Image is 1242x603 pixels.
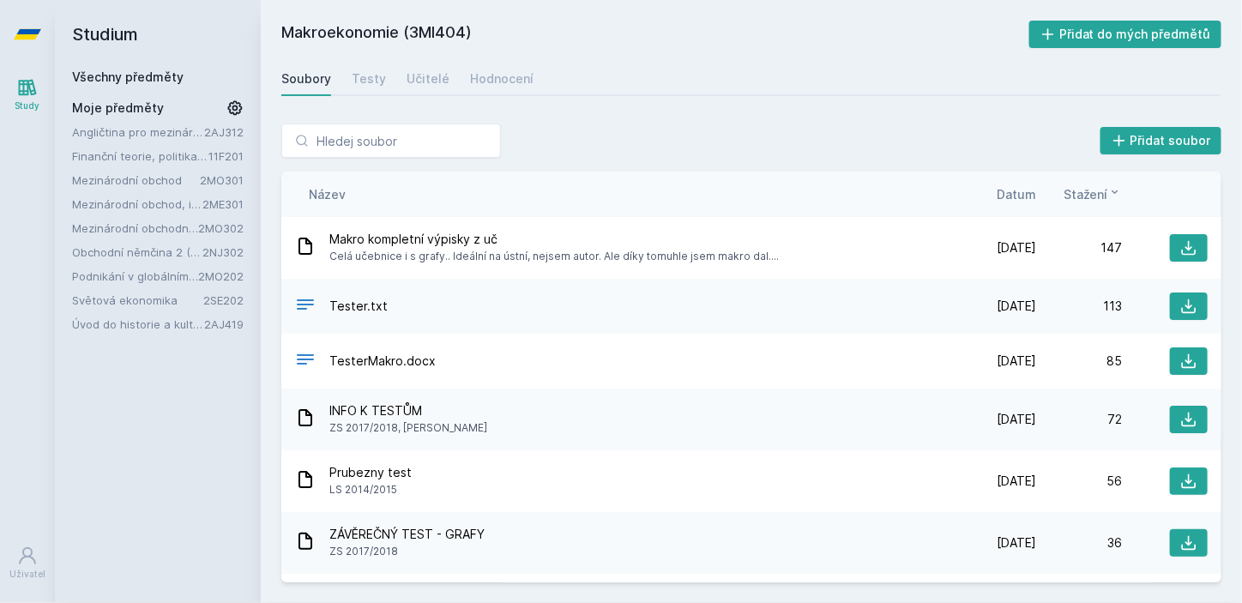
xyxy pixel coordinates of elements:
[997,534,1036,552] span: [DATE]
[329,353,436,370] span: TesterMakro.docx
[295,294,316,319] div: TXT
[72,196,202,213] a: Mezinárodní obchod, investice a inovace
[1036,534,1122,552] div: 36
[198,221,244,235] a: 2MO302
[72,69,184,84] a: Všechny předměty
[72,244,202,261] a: Obchodní němčina 2 (B2/C1)
[204,317,244,331] a: 2AJ419
[202,245,244,259] a: 2NJ302
[72,220,198,237] a: Mezinárodní obchodní operace
[329,543,485,560] span: ZS 2017/2018
[470,62,534,96] a: Hodnocení
[329,231,779,248] span: Makro kompletní výpisky z uč
[1029,21,1222,48] button: Přidat do mých předmětů
[15,99,40,112] div: Study
[200,173,244,187] a: 2MO301
[329,526,485,543] span: ZÁVĚREČNÝ TEST - GRAFY
[281,62,331,96] a: Soubory
[208,149,244,163] a: 11F201
[407,62,449,96] a: Učitelé
[202,197,244,211] a: 2ME301
[203,293,244,307] a: 2SE202
[352,70,386,87] div: Testy
[329,298,388,315] span: Tester.txt
[3,69,51,121] a: Study
[329,402,487,419] span: INFO K TESTŮM
[997,353,1036,370] span: [DATE]
[997,185,1036,203] button: Datum
[352,62,386,96] a: Testy
[204,125,244,139] a: 2AJ312
[72,124,204,141] a: Angličtina pro mezinárodní obchod 2 (C1)
[1036,353,1122,370] div: 85
[72,268,198,285] a: Podnikání v globálním prostředí
[72,99,164,117] span: Moje předměty
[329,481,412,498] span: LS 2014/2015
[1100,127,1222,154] button: Přidat soubor
[1036,298,1122,315] div: 113
[72,292,203,309] a: Světová ekonomika
[1036,239,1122,256] div: 147
[997,411,1036,428] span: [DATE]
[281,70,331,87] div: Soubory
[470,70,534,87] div: Hodnocení
[997,239,1036,256] span: [DATE]
[407,70,449,87] div: Učitelé
[329,419,487,437] span: ZS 2017/2018, [PERSON_NAME]
[72,172,200,189] a: Mezinárodní obchod
[72,148,208,165] a: Finanční teorie, politika a instituce
[309,185,346,203] button: Název
[1064,185,1108,203] span: Stažení
[281,124,501,158] input: Hledej soubor
[1036,411,1122,428] div: 72
[3,537,51,589] a: Uživatel
[72,316,204,333] a: Úvod do historie a kultury Číny - anglicky
[329,248,779,265] span: Celá učebnice i s grafy.. Ideální na ústní, nejsem autor. Ale díky tomuhle jsem makro dal....
[295,349,316,374] div: DOCX
[997,473,1036,490] span: [DATE]
[198,269,244,283] a: 2MO202
[997,298,1036,315] span: [DATE]
[1036,473,1122,490] div: 56
[329,464,412,481] span: Prubezny test
[9,568,45,581] div: Uživatel
[1064,185,1122,203] button: Stažení
[281,21,1029,48] h2: Makroekonomie (3MI404)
